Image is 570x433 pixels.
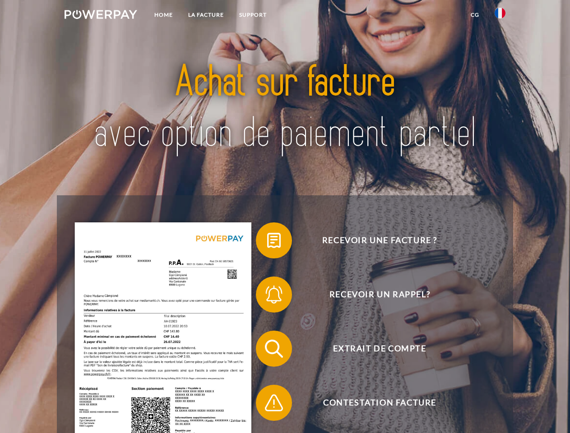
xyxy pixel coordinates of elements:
[463,7,487,23] a: CG
[495,8,505,18] img: fr
[269,385,490,421] span: Contestation Facture
[86,43,484,173] img: title-powerpay_fr.svg
[269,276,490,313] span: Recevoir un rappel?
[263,392,285,414] img: qb_warning.svg
[269,222,490,258] span: Recevoir une facture ?
[263,337,285,360] img: qb_search.svg
[256,276,491,313] button: Recevoir un rappel?
[256,385,491,421] button: Contestation Facture
[65,10,137,19] img: logo-powerpay-white.svg
[263,229,285,252] img: qb_bill.svg
[269,331,490,367] span: Extrait de compte
[232,7,274,23] a: Support
[256,331,491,367] button: Extrait de compte
[263,283,285,306] img: qb_bell.svg
[181,7,232,23] a: LA FACTURE
[256,222,491,258] button: Recevoir une facture ?
[147,7,181,23] a: Home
